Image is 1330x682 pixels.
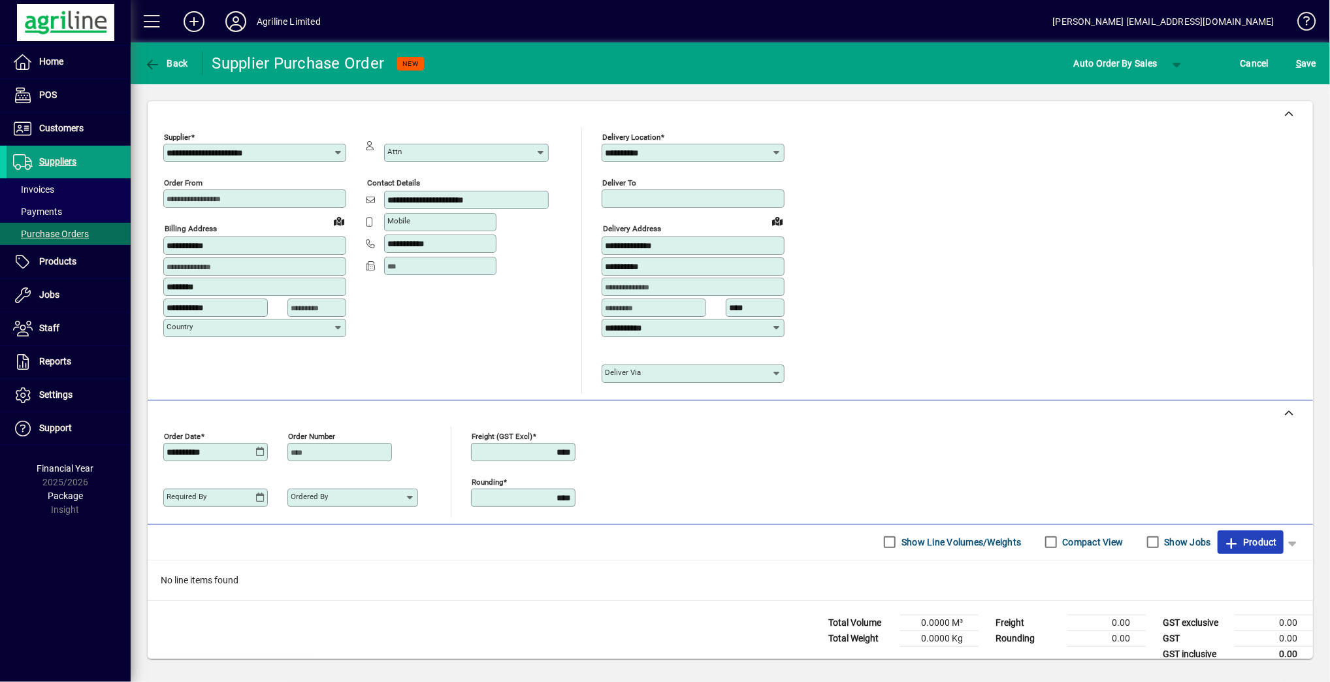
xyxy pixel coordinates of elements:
a: Support [7,412,131,445]
div: Agriline Limited [257,11,321,32]
mat-label: Deliver via [605,368,641,377]
span: ave [1296,53,1316,74]
a: Purchase Orders [7,223,131,245]
span: Package [48,491,83,501]
span: Financial Year [37,463,94,474]
app-page-header-button: Back [131,52,203,75]
span: Customers [39,123,84,133]
mat-label: Mobile [387,216,410,225]
span: POS [39,89,57,100]
span: Product [1224,532,1277,553]
span: Invoices [13,184,54,195]
span: Cancel [1241,53,1269,74]
td: 0.00 [1067,615,1146,630]
button: Add [173,10,215,33]
button: Profile [215,10,257,33]
td: GST inclusive [1156,646,1235,662]
a: POS [7,79,131,112]
td: GST exclusive [1156,615,1235,630]
label: Compact View [1060,536,1124,549]
mat-label: Rounding [472,477,503,486]
a: View on map [767,210,788,231]
div: No line items found [148,560,1313,600]
div: Supplier Purchase Order [212,53,385,74]
mat-label: Ordered by [291,492,328,501]
span: Suppliers [39,156,76,167]
a: Jobs [7,279,131,312]
span: Purchase Orders [13,229,89,239]
td: 0.00 [1235,630,1313,646]
mat-label: Country [167,322,193,331]
span: Home [39,56,63,67]
a: View on map [329,210,349,231]
a: Payments [7,201,131,223]
a: Invoices [7,178,131,201]
mat-label: Supplier [164,133,191,142]
a: Knowledge Base [1288,3,1314,45]
span: Staff [39,323,59,333]
mat-label: Freight (GST excl) [472,431,532,440]
a: Customers [7,112,131,145]
mat-label: Order date [164,431,201,440]
button: Back [141,52,191,75]
span: Reports [39,356,71,366]
mat-label: Order number [288,431,335,440]
mat-label: Attn [387,147,402,156]
td: 0.00 [1235,615,1313,630]
td: 0.0000 M³ [900,615,979,630]
a: Home [7,46,131,78]
td: Total Weight [822,630,900,646]
td: Total Volume [822,615,900,630]
button: Save [1293,52,1320,75]
td: Rounding [989,630,1067,646]
mat-label: Deliver To [602,178,636,187]
span: Support [39,423,72,433]
a: Staff [7,312,131,345]
span: Payments [13,206,62,217]
td: 0.0000 Kg [900,630,979,646]
span: Jobs [39,289,59,300]
a: Settings [7,379,131,412]
a: Products [7,246,131,278]
label: Show Line Volumes/Weights [899,536,1021,549]
td: GST [1156,630,1235,646]
span: NEW [402,59,419,68]
span: Settings [39,389,73,400]
td: 0.00 [1235,646,1313,662]
span: Auto Order By Sales [1074,53,1158,74]
td: 0.00 [1067,630,1146,646]
button: Product [1218,530,1284,554]
mat-label: Required by [167,492,206,501]
div: [PERSON_NAME] [EMAIL_ADDRESS][DOMAIN_NAME] [1053,11,1274,32]
mat-label: Order from [164,178,203,187]
label: Show Jobs [1162,536,1211,549]
span: Products [39,256,76,267]
button: Auto Order By Sales [1067,52,1164,75]
td: Freight [989,615,1067,630]
a: Reports [7,346,131,378]
span: Back [144,58,188,69]
span: S [1296,58,1301,69]
button: Cancel [1237,52,1273,75]
mat-label: Delivery Location [602,133,660,142]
